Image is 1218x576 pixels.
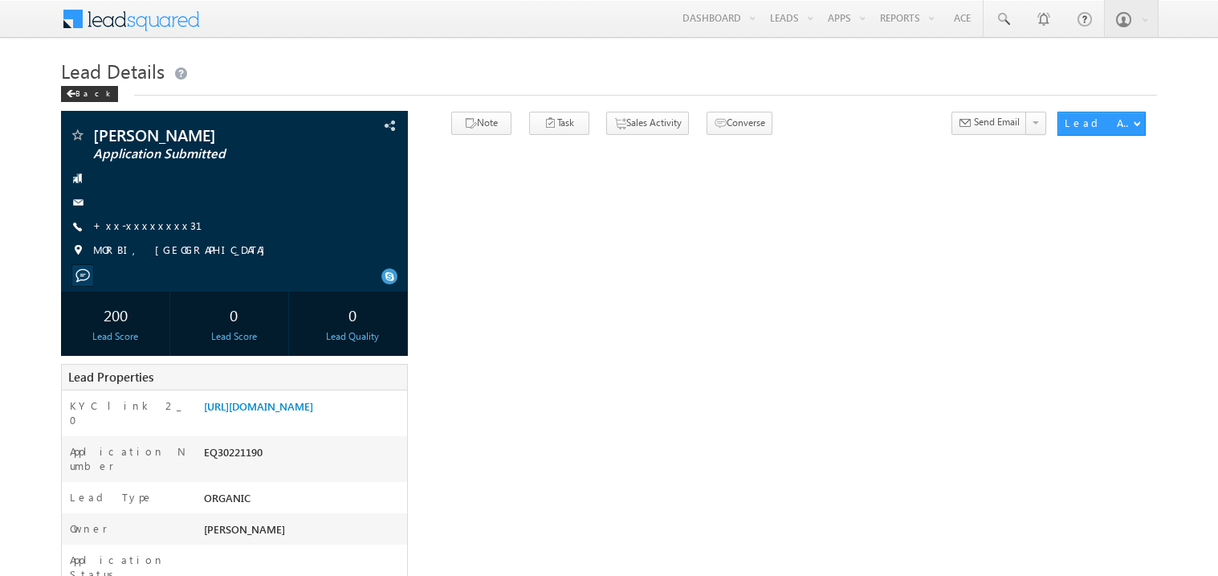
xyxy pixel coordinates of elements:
[93,127,308,143] span: [PERSON_NAME]
[951,112,1027,135] button: Send Email
[70,444,187,473] label: Application Number
[183,329,284,344] div: Lead Score
[302,329,403,344] div: Lead Quality
[70,521,108,536] label: Owner
[1065,116,1133,130] div: Lead Actions
[204,399,313,413] a: [URL][DOMAIN_NAME]
[68,369,153,385] span: Lead Properties
[451,112,511,135] button: Note
[200,444,407,467] div: EQ30221190
[65,300,166,329] div: 200
[529,112,589,135] button: Task
[302,300,403,329] div: 0
[61,86,118,102] div: Back
[61,85,126,99] a: Back
[93,146,308,162] span: Application Submitted
[1057,112,1146,136] button: Lead Actions
[707,112,772,135] button: Converse
[974,115,1020,129] span: Send Email
[204,522,285,536] span: [PERSON_NAME]
[70,398,187,427] label: KYC link 2_0
[183,300,284,329] div: 0
[200,490,407,513] div: ORGANIC
[606,112,689,135] button: Sales Activity
[70,490,153,505] label: Lead Type
[93,243,273,259] span: MORBI, [GEOGRAPHIC_DATA]
[61,58,165,84] span: Lead Details
[93,219,222,232] a: +xx-xxxxxxxx31
[65,329,166,344] div: Lead Score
